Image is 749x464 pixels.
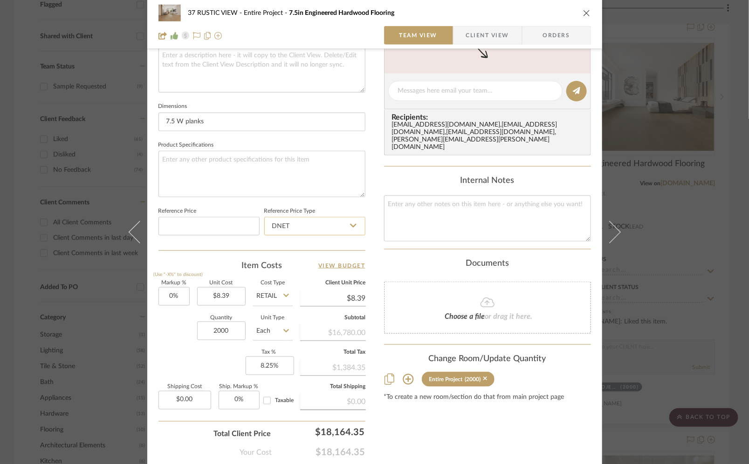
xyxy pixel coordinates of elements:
[197,316,246,320] label: Quantity
[583,9,591,17] button: close
[246,350,293,355] label: Tax %
[392,113,587,121] span: Recipients:
[392,121,587,151] div: [EMAIL_ADDRESS][DOMAIN_NAME] , [EMAIL_ADDRESS][DOMAIN_NAME] , [EMAIL_ADDRESS][DOMAIN_NAME] , [PER...
[244,10,289,16] span: Entire Project
[253,316,293,320] label: Unit Type
[465,376,481,383] div: (2000)
[384,354,591,364] div: Change Room/Update Quantity
[197,281,246,285] label: Unit Cost
[318,260,365,271] a: View Budget
[384,394,591,402] div: *To create a new room/section do that from main project page
[158,143,214,148] label: Product Specifications
[158,113,365,131] input: Enter the dimensions of this item
[276,423,369,442] div: $18,164.35
[158,4,181,22] img: 410c2095-8c1c-42e4-aabf-29b1cbc453c0_48x40.jpg
[158,384,211,389] label: Shipping Cost
[300,350,366,355] label: Total Tax
[429,376,463,383] div: Entire Project
[253,281,293,285] label: Cost Type
[466,26,509,45] span: Client View
[399,26,438,45] span: Team View
[158,260,365,271] div: Item Costs
[300,316,366,320] label: Subtotal
[158,281,190,285] label: Markup %
[384,176,591,186] div: Internal Notes
[300,281,366,285] label: Client Unit Price
[533,26,580,45] span: Orders
[300,323,366,340] div: $16,780.00
[158,209,197,214] label: Reference Price
[214,429,271,440] span: Total Client Price
[485,313,533,320] span: or drag it here.
[158,104,187,109] label: Dimensions
[188,10,244,16] span: 37 RUSTIC VIEW
[240,447,272,458] span: Your Cost
[384,259,591,269] div: Documents
[300,384,366,389] label: Total Shipping
[289,10,395,16] span: 7.5in Engineered Hardwood Flooring
[272,447,365,458] span: $18,164.35
[445,313,485,320] span: Choose a file
[219,384,260,389] label: Ship. Markup %
[275,398,294,403] span: Taxable
[300,358,366,375] div: $1,384.35
[264,209,316,214] label: Reference Price Type
[300,393,366,410] div: $0.00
